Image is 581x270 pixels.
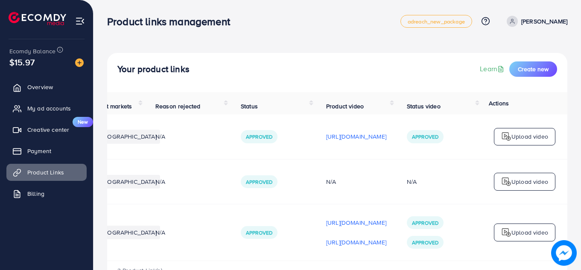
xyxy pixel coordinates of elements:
span: Approved [412,133,438,140]
span: $15.97 [9,56,35,68]
span: N/A [155,132,165,141]
span: Approved [412,239,438,246]
p: [URL][DOMAIN_NAME] [326,131,386,142]
span: New [73,117,93,127]
span: Creative center [27,125,69,134]
span: Status [241,102,258,110]
img: menu [75,16,85,26]
span: Status video [407,102,441,110]
span: Create new [518,65,549,73]
span: adreach_new_package [408,19,465,24]
a: Creative centerNew [6,121,87,138]
span: Approved [246,133,272,140]
span: Reason rejected [155,102,200,110]
p: Upload video [511,177,548,187]
h3: Product links management [107,15,237,28]
p: [URL][DOMAIN_NAME] [326,218,386,228]
img: logo [501,227,511,238]
a: Learn [480,64,506,74]
img: logo [501,131,511,142]
a: Payment [6,142,87,160]
p: Upload video [511,227,548,238]
span: Billing [27,189,44,198]
span: Ecomdy Balance [9,47,55,55]
li: [GEOGRAPHIC_DATA] [95,175,160,189]
a: Product Links [6,164,87,181]
span: Payment [27,147,51,155]
span: My ad accounts [27,104,71,113]
span: Product video [326,102,364,110]
span: Product Links [27,168,64,177]
span: N/A [155,228,165,237]
span: Actions [489,99,509,107]
span: Approved [246,229,272,236]
p: [PERSON_NAME] [521,16,567,26]
li: [GEOGRAPHIC_DATA] [95,130,160,143]
span: N/A [155,177,165,186]
span: Approved [412,219,438,226]
span: Overview [27,83,53,91]
a: Overview [6,78,87,96]
a: My ad accounts [6,100,87,117]
a: Billing [6,185,87,202]
span: Approved [246,178,272,186]
button: Create new [509,61,557,77]
img: image [551,240,577,266]
img: logo [501,177,511,187]
div: N/A [326,177,386,186]
a: adreach_new_package [400,15,472,28]
img: image [75,58,84,67]
p: [URL][DOMAIN_NAME] [326,237,386,247]
p: Upload video [511,131,548,142]
li: [GEOGRAPHIC_DATA] [95,226,160,239]
h4: Your product links [117,64,190,75]
img: logo [9,12,66,25]
div: N/A [407,177,417,186]
a: [PERSON_NAME] [503,16,567,27]
span: Target markets [91,102,132,110]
